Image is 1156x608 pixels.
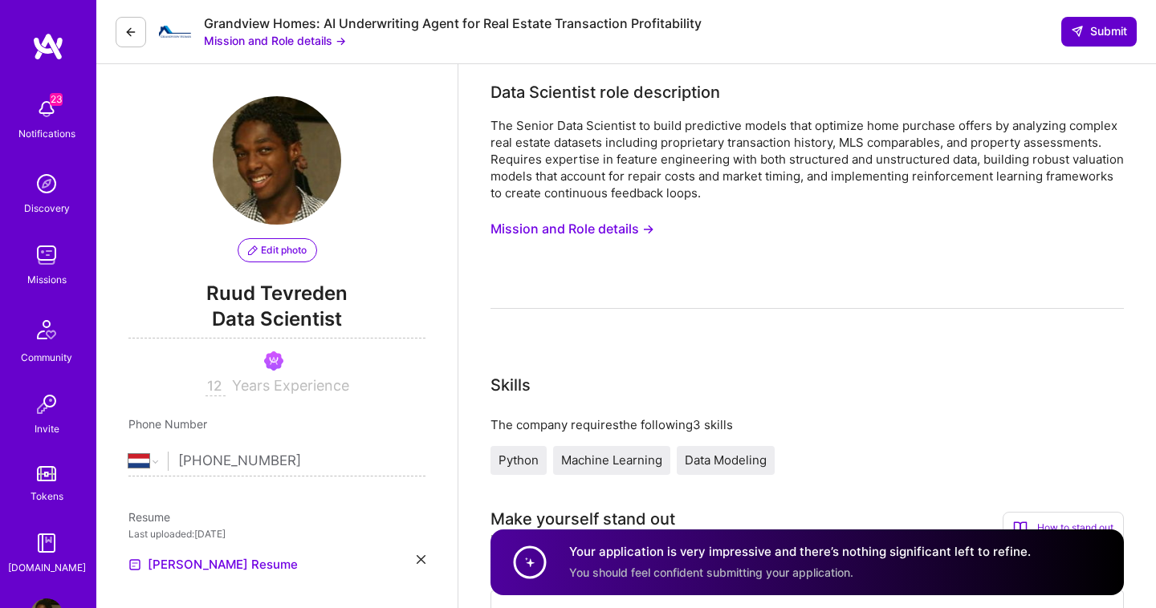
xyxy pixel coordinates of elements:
[490,507,675,531] div: Make yourself stand out
[232,377,349,394] span: Years Experience
[18,125,75,142] div: Notifications
[124,26,137,39] i: icon LeftArrowDark
[206,377,226,396] input: XX
[31,168,63,200] img: discovery
[490,214,654,244] button: Mission and Role details →
[569,544,1031,561] h4: Your application is very impressive and there’s nothing significant left to refine.
[561,452,662,468] span: Machine Learning
[31,388,63,420] img: Invite
[31,527,63,559] img: guide book
[569,565,853,579] span: You should feel confident submitting your application.
[31,239,63,271] img: teamwork
[1013,521,1028,535] i: icon BookOpen
[204,32,346,49] button: Mission and Role details →
[31,93,63,125] img: bell
[264,351,283,371] img: Been on Mission
[8,559,86,576] div: [DOMAIN_NAME]
[128,525,425,542] div: Last uploaded: [DATE]
[128,306,425,338] span: Data Scientist
[248,243,307,257] span: Edit photo
[490,373,531,397] div: Skills
[1003,512,1124,544] div: How to stand out
[128,555,298,574] a: [PERSON_NAME] Resume
[178,438,425,484] input: +1 (000) 000-0000
[128,282,425,306] span: Ruud Tevreden
[490,117,1124,201] div: The Senior Data Scientist to build predictive models that optimize home purchase offers by analyz...
[27,271,67,288] div: Missions
[213,96,341,225] img: User Avatar
[204,15,702,32] div: Grandview Homes: AI Underwriting Agent for Real Estate Transaction Profitability
[248,245,258,255] i: icon PencilPurple
[31,488,63,505] div: Tokens
[35,420,59,437] div: Invite
[238,238,317,262] button: Edit photo
[159,26,191,38] img: Company Logo
[499,452,539,468] span: Python
[490,80,720,104] div: Data Scientist role description
[128,558,141,571] img: Resume
[32,32,64,61] img: logo
[128,417,207,431] span: Phone Number
[24,200,70,217] div: Discovery
[128,510,170,524] span: Resume
[1061,17,1137,46] button: Submit
[490,416,1124,433] div: The company requires the following 3 skills
[685,452,767,468] span: Data Modeling
[37,466,56,481] img: tokens
[50,93,63,106] span: 23
[27,310,66,349] img: Community
[1071,23,1127,39] span: Submit
[417,555,425,564] i: icon Close
[21,349,72,366] div: Community
[1071,25,1084,38] i: icon SendLight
